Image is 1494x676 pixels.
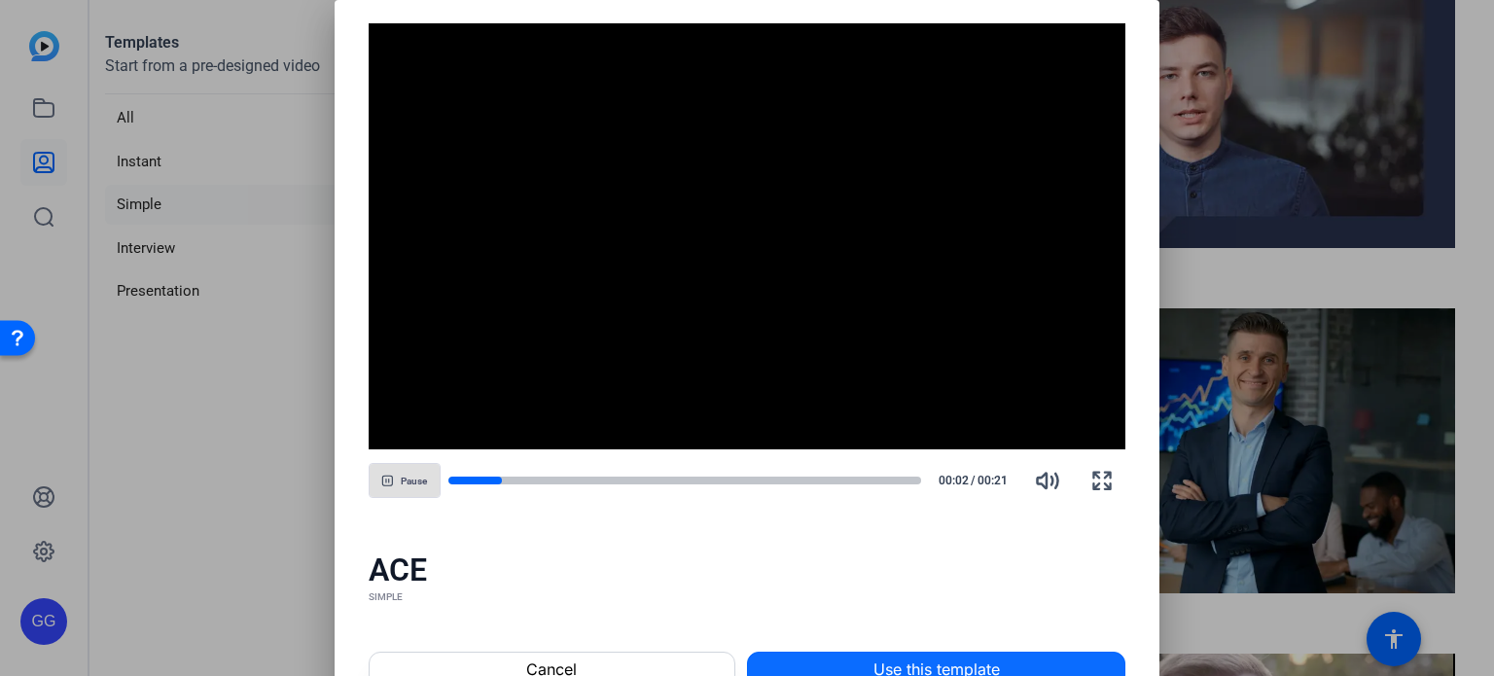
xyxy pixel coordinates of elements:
[1024,457,1071,504] button: Mute
[929,472,969,489] span: 00:02
[1079,457,1125,504] button: Fullscreen
[401,476,427,487] span: Pause
[978,472,1017,489] span: 00:21
[369,463,441,498] button: Pause
[929,472,1016,489] div: /
[369,589,1126,605] div: SIMPLE
[369,23,1126,449] div: Video Player
[369,551,1126,589] div: ACE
